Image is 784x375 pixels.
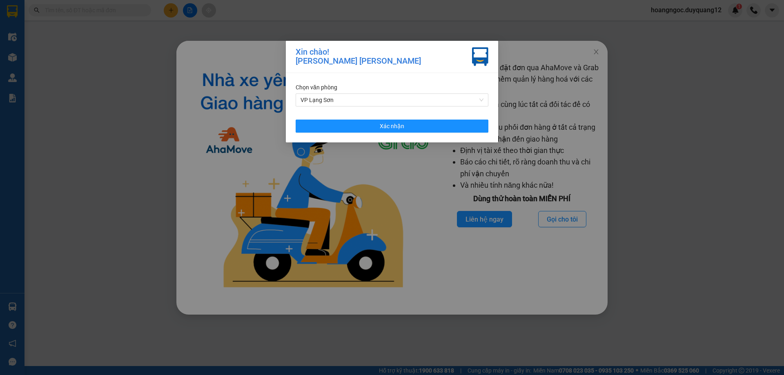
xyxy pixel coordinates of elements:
[472,47,488,66] img: vxr-icon
[301,94,483,106] span: VP Lạng Sơn
[296,47,421,66] div: Xin chào! [PERSON_NAME] [PERSON_NAME]
[380,122,404,131] span: Xác nhận
[296,120,488,133] button: Xác nhận
[296,83,488,92] div: Chọn văn phòng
